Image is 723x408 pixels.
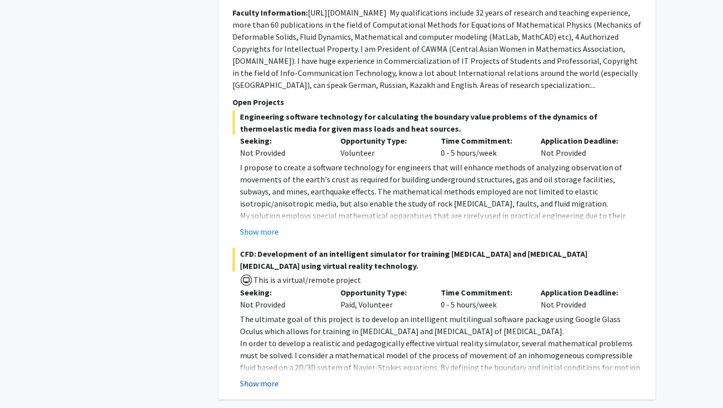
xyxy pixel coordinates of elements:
fg-read-more: [URL][DOMAIN_NAME] My qualifications include 32 years of research and teaching experience, more t... [232,8,641,90]
p: I propose to create a software technology for engineers that will enhance methods of analyzing ob... [240,161,641,210]
button: Show more [240,226,279,238]
p: Open Projects [232,96,641,108]
p: Time Commitment: [441,135,526,147]
iframe: Chat [8,363,43,400]
p: Seeking: [240,135,325,147]
div: Not Provided [533,135,634,159]
span: CFD: Development of an intelligent simulator for training [MEDICAL_DATA] and [MEDICAL_DATA] [MEDI... [232,248,641,272]
span: Engineering software technology for calculating the boundary value problems of the dynamics of th... [232,111,641,135]
div: 0 - 5 hours/week [433,286,534,311]
p: Opportunity Type: [340,135,426,147]
p: Opportunity Type: [340,286,426,298]
span: This is a virtual/remote project [253,275,361,285]
div: Not Provided [533,286,634,311]
p: Application Deadline: [541,135,626,147]
b: Faculty Information: [232,8,308,18]
div: Not Provided [240,298,325,311]
p: Time Commitment: [441,286,526,298]
div: Volunteer [333,135,433,159]
p: My solution employs special mathematical apparatuses that are rarely used in practical engineerin... [240,210,641,294]
div: 0 - 5 hours/week [433,135,534,159]
p: Application Deadline: [541,286,626,298]
p: Seeking: [240,286,325,298]
div: Not Provided [240,147,325,159]
div: Paid, Volunteer [333,286,433,311]
p: The ultimate goal of this project is to develop an intelligent multilingual software package usin... [240,313,641,337]
button: Show more [240,377,279,389]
